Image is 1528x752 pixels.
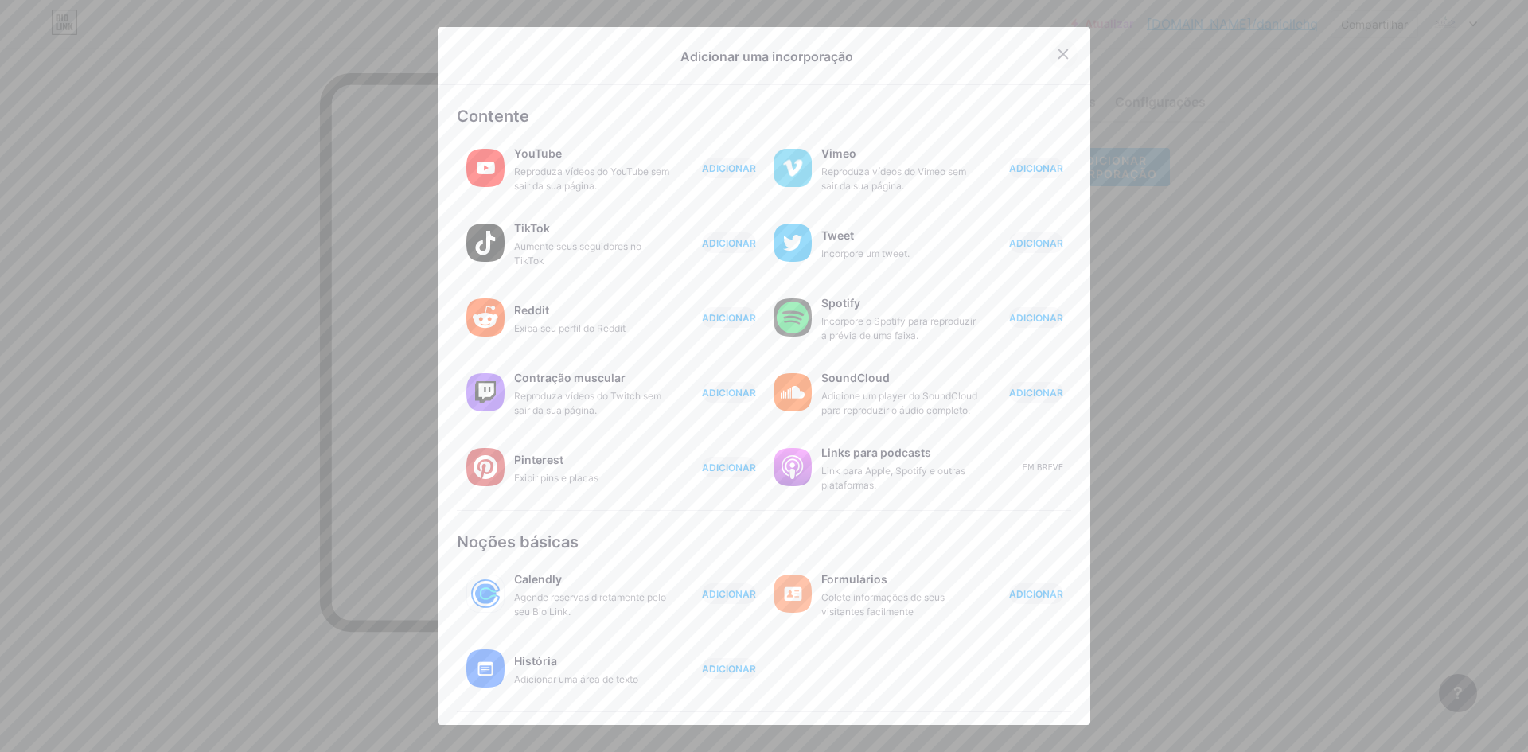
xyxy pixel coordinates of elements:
[514,453,563,466] font: Pinterest
[466,448,505,486] img: Pinterest
[457,532,579,551] font: Noções básicas
[702,237,756,249] font: ADICIONAR
[774,373,812,411] img: nuvem sonora
[457,107,529,126] font: Contente
[466,575,505,613] img: calendariamente
[514,240,641,267] font: Aumente seus seguidores no TikTok
[1009,387,1063,399] font: ADICIONAR
[821,247,910,259] font: Incorpore um tweet.
[466,149,505,187] img: YouTube
[680,49,853,64] font: Adicionar uma incorporação
[1009,307,1063,328] button: ADICIONAR
[514,146,562,160] font: YouTube
[821,572,887,586] font: Formulários
[514,572,562,586] font: Calendly
[702,663,756,675] font: ADICIONAR
[821,465,965,491] font: Link para Apple, Spotify e outras plataformas.
[821,166,966,192] font: Reproduza vídeos do Vimeo sem sair da sua página.
[514,673,638,685] font: Adicionar uma área de texto
[774,149,812,187] img: vimeo
[514,654,557,668] font: História
[702,387,756,399] font: ADICIONAR
[514,371,626,384] font: Contração muscular
[1009,312,1063,324] font: ADICIONAR
[821,315,976,341] font: Incorpore o Spotify para reproduzir a prévia de uma faixa.
[1009,237,1063,249] font: ADICIONAR
[702,658,756,679] button: ADICIONAR
[821,146,856,160] font: Vimeo
[821,296,860,310] font: Spotify
[774,298,812,337] img: Spotify
[821,446,931,459] font: Links para podcasts
[821,591,945,618] font: Colete informações de seus visitantes facilmente
[514,166,669,192] font: Reproduza vídeos do YouTube sem sair da sua página.
[702,158,756,178] button: ADICIONAR
[702,457,756,477] button: ADICIONAR
[466,373,505,411] img: contração muscular
[702,307,756,328] button: ADICIONAR
[514,303,549,317] font: Reddit
[1009,232,1063,253] button: ADICIONAR
[774,575,812,613] img: formulários
[514,591,666,618] font: Agende reservas diretamente pelo seu Bio Link.
[466,224,505,262] img: TikTok
[1009,588,1063,600] font: ADICIONAR
[1009,583,1063,604] button: ADICIONAR
[514,221,550,235] font: TikTok
[466,649,505,688] img: história
[702,232,756,253] button: ADICIONAR
[1009,382,1063,403] button: ADICIONAR
[702,462,756,473] font: ADICIONAR
[702,382,756,403] button: ADICIONAR
[702,312,756,324] font: ADICIONAR
[514,390,661,416] font: Reproduza vídeos do Twitch sem sair da sua página.
[774,448,812,486] img: links de podcast
[702,162,756,174] font: ADICIONAR
[466,298,505,337] img: Reddit
[1023,463,1063,472] font: Em breve
[514,472,598,484] font: Exibir pins e placas
[1009,162,1063,174] font: ADICIONAR
[1009,158,1063,178] button: ADICIONAR
[774,224,812,262] img: Twitter
[514,322,626,334] font: Exiba seu perfil do Reddit
[702,583,756,604] button: ADICIONAR
[702,588,756,600] font: ADICIONAR
[821,371,890,384] font: SoundCloud
[821,228,854,242] font: Tweet
[821,390,977,416] font: Adicione um player do SoundCloud para reproduzir o áudio completo.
